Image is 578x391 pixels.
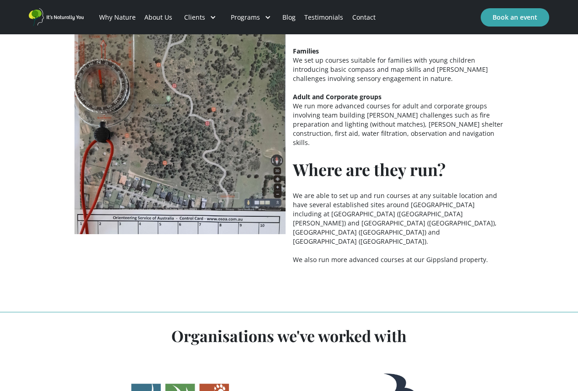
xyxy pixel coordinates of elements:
a: About Us [140,2,176,33]
strong: Adult and Corporate groups [293,92,382,101]
h2: Organisations we've worked with [74,327,504,344]
strong: Families [293,47,319,55]
div: Programs [223,2,278,33]
a: home [29,8,84,26]
a: Blog [278,2,300,33]
a: Book an event [481,8,549,27]
a: Contact [348,2,380,33]
p: We are able to set up and run courses at any suitable location and have several established sites... [293,191,504,264]
a: Testimonials [300,2,348,33]
div: Clients [177,2,223,33]
h2: Where are they run? [293,161,504,177]
a: Why Nature [95,2,140,33]
p: We set up courses suitable for families with young children introducing basic compass and map ski... [293,47,504,156]
div: Clients [184,13,205,22]
a: open lightbox [74,16,286,269]
div: Programs [231,13,260,22]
